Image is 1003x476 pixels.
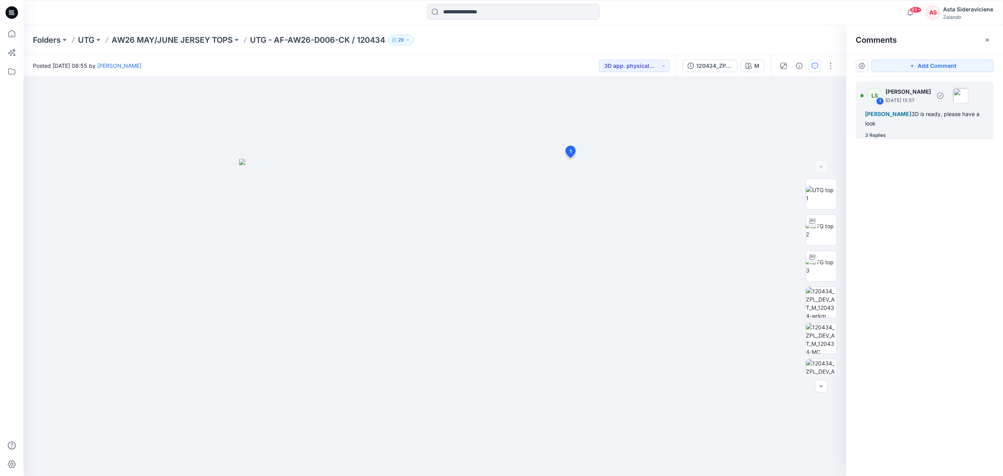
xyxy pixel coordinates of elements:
[871,60,994,72] button: Add Comment
[856,35,897,45] h2: Comments
[885,96,931,104] p: [DATE] 13:57
[250,35,385,45] p: UTG - AF-AW26-D006-CK / 120434
[683,60,737,72] button: 120434_ZPL_DEV
[388,35,414,45] button: 29
[806,186,836,202] img: UTG top 1
[696,62,732,70] div: 120434_ZPL_DEV
[793,60,806,72] button: Details
[97,62,141,69] a: [PERSON_NAME]
[865,109,984,128] div: 3D is ready, please have a look
[78,35,94,45] a: UTG
[33,62,141,70] span: Posted [DATE] 08:55 by
[867,88,882,104] div: LS
[33,35,61,45] a: Folders
[806,359,836,390] img: 120434_ZPL_DEV_AT_M_120434-patterns
[806,323,836,354] img: 120434_ZPL_DEV_AT_M_120434-MC
[740,60,764,72] button: M
[398,36,404,44] p: 29
[754,62,759,70] div: M
[876,97,884,105] div: 1
[910,7,922,13] span: 99+
[943,5,993,14] div: Asta Sideraviciene
[239,159,631,476] img: eyJhbGciOiJIUzI1NiIsImtpZCI6IjAiLCJzbHQiOiJzZXMiLCJ0eXAiOiJKV1QifQ.eyJkYXRhIjp7InR5cGUiOiJzdG9yYW...
[112,35,233,45] a: AW26 MAY/JUNE JERSEY TOPS
[806,287,836,318] img: 120434_ZPL_DEV_AT_M_120434-wrkm
[806,222,836,238] img: UTG top 2
[926,5,940,20] div: AS
[865,111,911,117] span: [PERSON_NAME]
[865,131,886,139] div: 3 Replies
[885,87,931,96] p: [PERSON_NAME]
[943,14,993,20] div: Zalando
[806,258,836,274] img: UTG top 3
